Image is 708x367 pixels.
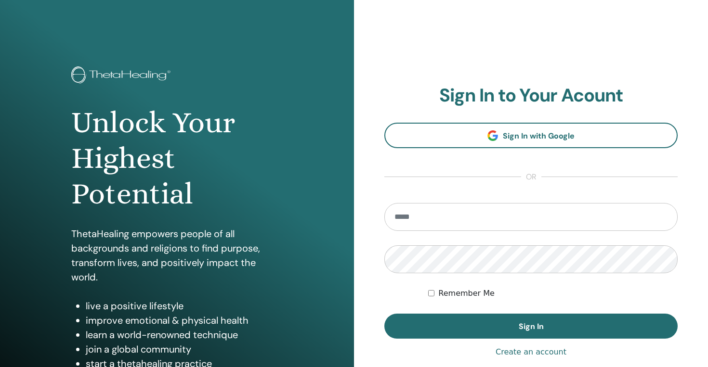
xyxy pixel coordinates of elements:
[86,313,283,328] li: improve emotional & physical health
[438,288,495,299] label: Remember Me
[521,171,541,183] span: or
[384,85,678,107] h2: Sign In to Your Acount
[71,105,283,212] h1: Unlock Your Highest Potential
[86,328,283,342] li: learn a world-renowned technique
[86,299,283,313] li: live a positive lifestyle
[384,123,678,148] a: Sign In with Google
[428,288,678,299] div: Keep me authenticated indefinitely or until I manually logout
[384,314,678,339] button: Sign In
[503,131,575,141] span: Sign In with Google
[86,342,283,356] li: join a global community
[71,227,283,284] p: ThetaHealing empowers people of all backgrounds and religions to find purpose, transform lives, a...
[519,321,544,331] span: Sign In
[496,346,566,358] a: Create an account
